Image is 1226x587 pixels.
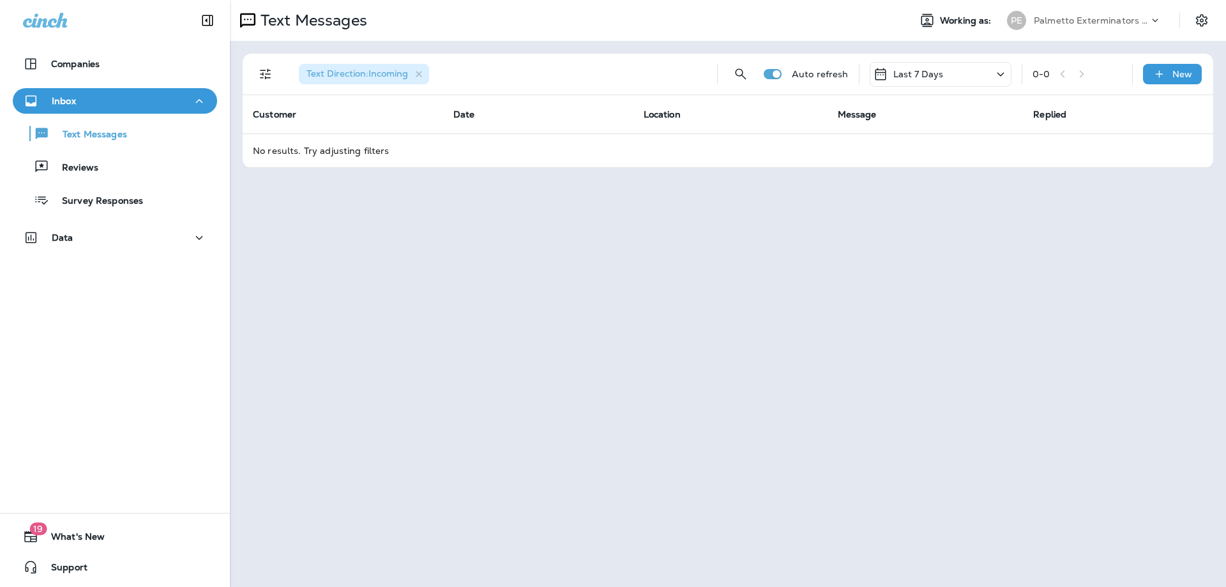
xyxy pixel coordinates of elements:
button: 19What's New [13,524,217,549]
span: Date [453,109,475,120]
p: Reviews [49,162,98,174]
button: Survey Responses [13,187,217,213]
div: 0 - 0 [1033,69,1050,79]
button: Text Messages [13,120,217,147]
p: Companies [51,59,100,69]
span: Support [38,562,87,577]
p: Text Messages [255,11,367,30]
button: Filters [253,61,278,87]
p: Data [52,233,73,243]
span: Text Direction : Incoming [306,68,408,79]
p: New [1172,69,1192,79]
div: PE [1007,11,1026,30]
div: Text Direction:Incoming [299,64,429,84]
span: Customer [253,109,296,120]
button: Collapse Sidebar [190,8,225,33]
p: Inbox [52,96,76,106]
button: Inbox [13,88,217,114]
button: Companies [13,51,217,77]
span: Message [838,109,877,120]
p: Palmetto Exterminators LLC [1034,15,1149,26]
span: Replied [1033,109,1066,120]
button: Support [13,554,217,580]
p: Text Messages [50,129,127,141]
p: Survey Responses [49,195,143,208]
p: Auto refresh [792,69,849,79]
td: No results. Try adjusting filters [243,133,1213,167]
button: Data [13,225,217,250]
button: Reviews [13,153,217,180]
button: Settings [1190,9,1213,32]
span: 19 [29,522,47,535]
button: Search Messages [728,61,753,87]
p: Last 7 Days [893,69,944,79]
span: Location [644,109,681,120]
span: Working as: [940,15,994,26]
span: What's New [38,531,105,547]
